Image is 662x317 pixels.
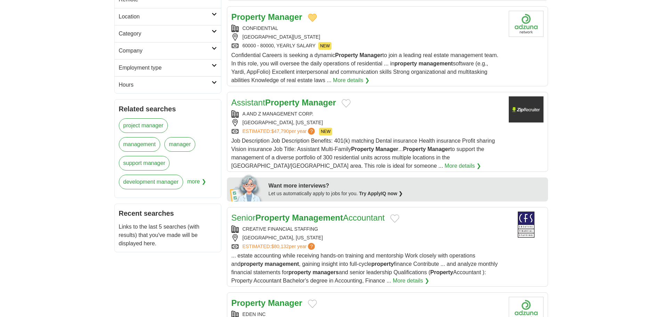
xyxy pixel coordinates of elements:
button: Add to favorite jobs [308,300,317,308]
strong: Property [335,52,358,58]
a: EDEN INC [243,311,266,317]
h2: Hours [119,81,212,89]
h2: Related searches [119,104,217,114]
a: CREATIVE FINANCIAL STAFFING [243,226,318,232]
span: ? [308,128,315,135]
div: A AND Z MANAGEMENT CORP. [231,110,503,118]
span: Job Description Job Description Benefits: 401(k) matching Dental insurance Health insurance Profi... [231,138,495,169]
strong: Manager [427,146,450,152]
strong: property [240,261,263,267]
div: [GEOGRAPHIC_DATA][US_STATE] [231,33,503,41]
a: SeniorProperty ManagementAccountant [231,213,385,222]
strong: Property [231,12,266,22]
span: more ❯ [187,175,206,193]
strong: Property [231,298,266,308]
a: ESTIMATED:$47,790per year? [243,128,317,135]
strong: property [288,269,311,275]
img: apply-iq-scientist.png [230,174,263,201]
a: Try ApplyIQ now ❯ [359,191,403,196]
strong: Property [403,146,426,152]
span: $80,132 [271,244,289,249]
div: 60000 - 80000, YEARLY SALARY [231,42,503,50]
a: Hours [115,76,221,93]
strong: Manager [360,52,383,58]
button: Add to favorite jobs [390,214,399,223]
strong: managers [312,269,339,275]
strong: Property [351,146,374,152]
a: More details ❯ [444,162,481,170]
button: Add to favorite jobs [308,14,317,22]
div: [GEOGRAPHIC_DATA], [US_STATE] [231,119,503,126]
a: Employment type [115,59,221,76]
button: Add to favorite jobs [342,99,351,108]
a: AssistantProperty Manager [231,98,336,107]
a: Location [115,8,221,25]
strong: Property [430,269,453,275]
strong: Manager [302,98,336,107]
img: Company logo [509,96,544,122]
a: development manager [119,175,183,189]
a: Property Manager [231,298,302,308]
h2: Location [119,13,212,21]
span: $47,790 [271,128,289,134]
strong: property [371,261,394,267]
div: Let us automatically apply to jobs for you. [269,190,544,197]
strong: management [265,261,299,267]
strong: management [418,61,453,66]
a: More details ❯ [333,76,369,85]
a: More details ❯ [393,277,429,285]
span: ... estate accounting while receiving hands-on training and mentorship Work closely with operatio... [231,253,498,284]
h2: Company [119,47,212,55]
a: manager [164,137,195,152]
strong: Manager [375,146,398,152]
strong: Property [255,213,290,222]
strong: Property [265,98,300,107]
div: [GEOGRAPHIC_DATA], [US_STATE] [231,234,503,241]
h2: Category [119,30,212,38]
span: NEW [318,42,332,50]
a: Category [115,25,221,42]
strong: property [394,61,417,66]
span: Confidential Careers is seeking a dynamic to join a leading real estate management team. In this ... [231,52,498,83]
a: Company [115,42,221,59]
h2: Recent searches [119,208,217,219]
a: project manager [119,118,168,133]
strong: Management [292,213,343,222]
div: Want more interviews? [269,182,544,190]
p: Links to the last 5 searches (with results) that you've made will be displayed here. [119,223,217,248]
a: Property Manager [231,12,302,22]
h2: Employment type [119,64,212,72]
strong: Manager [268,298,302,308]
a: ESTIMATED:$80,132per year? [243,243,317,250]
img: Company logo [509,11,544,37]
div: CONFIDENTIAL [231,25,503,32]
span: ? [308,243,315,250]
span: NEW [319,128,332,135]
a: support manager [119,156,170,171]
strong: Manager [268,12,302,22]
img: Creative Financial Staffing logo [509,212,544,238]
a: management [119,137,160,152]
